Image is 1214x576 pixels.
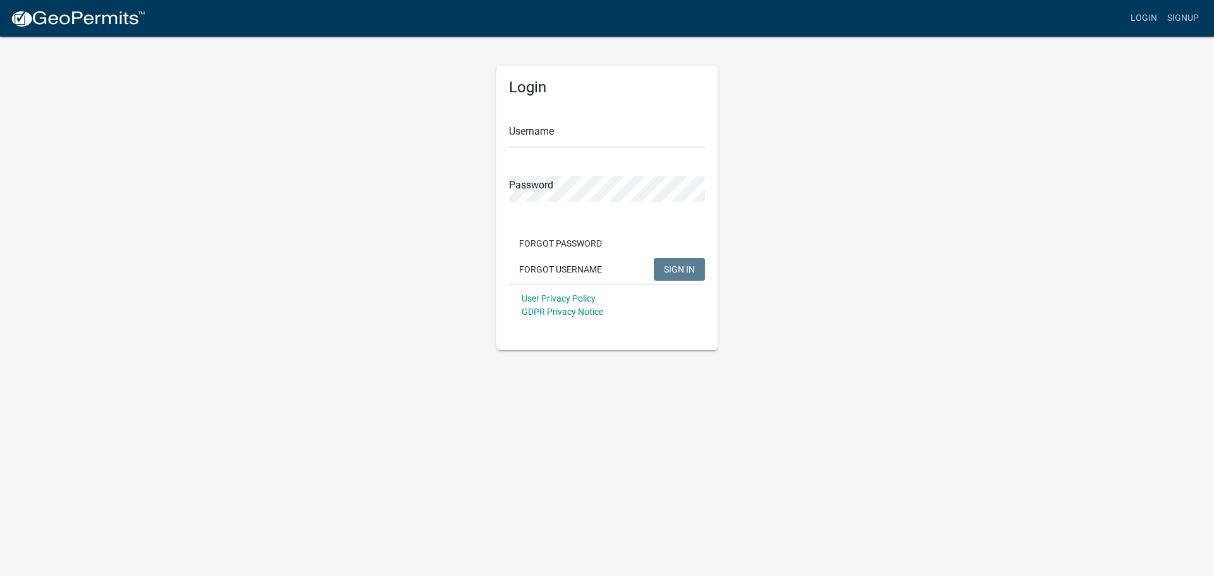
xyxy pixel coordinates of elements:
span: SIGN IN [664,264,695,274]
button: SIGN IN [654,258,705,281]
button: Forgot Username [509,258,612,281]
button: Forgot Password [509,232,612,255]
h5: Login [509,78,705,97]
a: GDPR Privacy Notice [522,307,603,317]
a: User Privacy Policy [522,293,596,303]
a: Login [1125,6,1162,30]
a: Signup [1162,6,1204,30]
